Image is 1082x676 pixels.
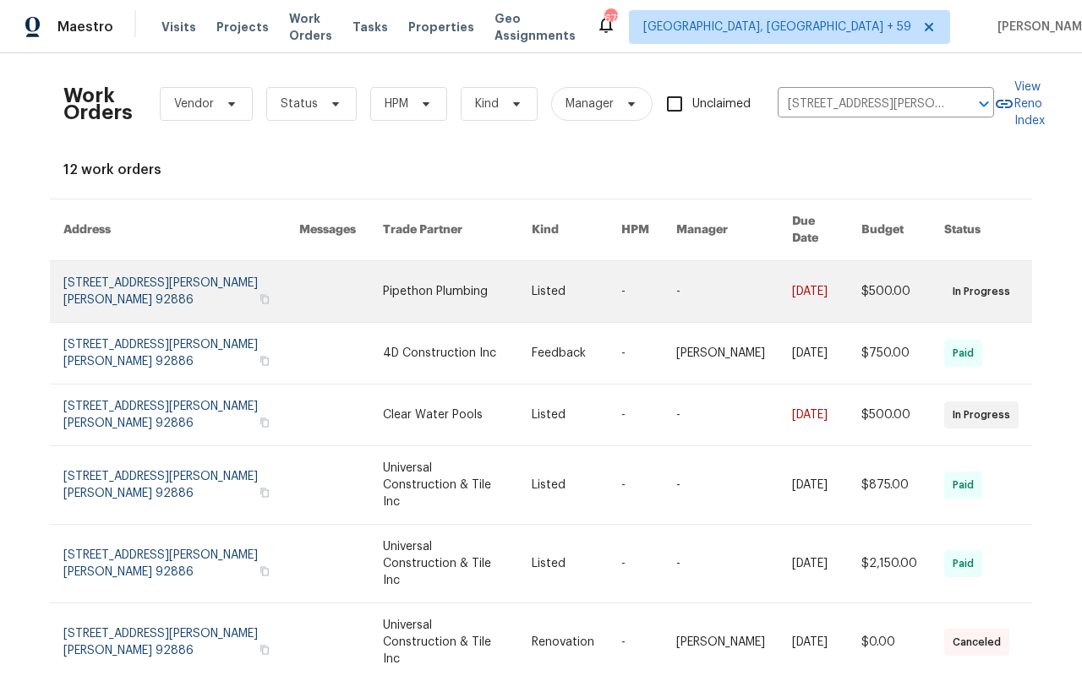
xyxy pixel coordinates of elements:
[608,446,663,525] td: -
[778,91,947,117] input: Enter in an address
[663,446,779,525] td: -
[257,564,272,579] button: Copy Address
[369,199,517,261] th: Trade Partner
[281,95,318,112] span: Status
[608,199,663,261] th: HPM
[848,199,931,261] th: Budget
[161,19,196,35] span: Visits
[518,446,608,525] td: Listed
[518,323,608,384] td: Feedback
[692,95,751,113] span: Unclaimed
[779,199,848,261] th: Due Date
[369,384,517,446] td: Clear Water Pools
[257,485,272,500] button: Copy Address
[566,95,614,112] span: Manager
[608,323,663,384] td: -
[257,642,272,657] button: Copy Address
[994,79,1045,129] a: View Reno Index
[931,199,1032,261] th: Status
[608,384,663,446] td: -
[369,525,517,603] td: Universal Construction & Tile Inc
[369,446,517,525] td: Universal Construction & Tile Inc
[518,525,608,603] td: Listed
[608,261,663,323] td: -
[369,261,517,323] td: Pipethon Plumbing
[50,199,286,261] th: Address
[663,199,779,261] th: Manager
[63,87,133,121] h2: Work Orders
[663,384,779,446] td: -
[518,261,608,323] td: Listed
[643,19,911,35] span: [GEOGRAPHIC_DATA], [GEOGRAPHIC_DATA] + 59
[286,199,369,261] th: Messages
[57,19,113,35] span: Maestro
[495,10,576,44] span: Geo Assignments
[608,525,663,603] td: -
[972,92,996,116] button: Open
[663,323,779,384] td: [PERSON_NAME]
[352,21,388,33] span: Tasks
[257,415,272,430] button: Copy Address
[174,95,214,112] span: Vendor
[257,292,272,307] button: Copy Address
[518,384,608,446] td: Listed
[663,261,779,323] td: -
[257,353,272,368] button: Copy Address
[63,161,1019,178] div: 12 work orders
[475,95,499,112] span: Kind
[518,199,608,261] th: Kind
[289,10,332,44] span: Work Orders
[663,525,779,603] td: -
[604,10,616,27] div: 673
[385,95,408,112] span: HPM
[216,19,269,35] span: Projects
[369,323,517,384] td: 4D Construction Inc
[408,19,474,35] span: Properties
